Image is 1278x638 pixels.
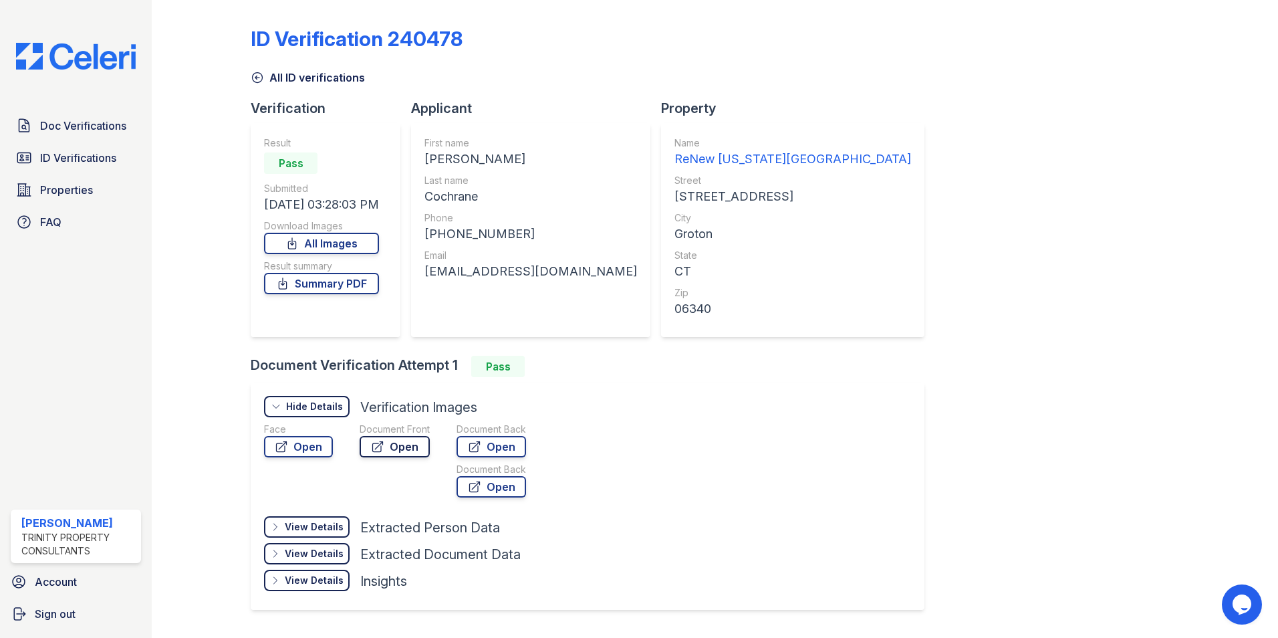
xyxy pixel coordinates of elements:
[457,436,526,457] a: Open
[40,182,93,198] span: Properties
[674,225,911,243] div: Groton
[360,545,521,564] div: Extracted Document Data
[360,423,430,436] div: Document Front
[674,150,911,169] div: ReNew [US_STATE][GEOGRAPHIC_DATA]
[251,99,411,118] div: Verification
[264,259,379,273] div: Result summary
[264,423,333,436] div: Face
[457,463,526,476] div: Document Back
[411,99,661,118] div: Applicant
[661,99,935,118] div: Property
[674,136,911,169] a: Name ReNew [US_STATE][GEOGRAPHIC_DATA]
[264,152,317,174] div: Pass
[360,398,477,417] div: Verification Images
[674,262,911,281] div: CT
[35,606,76,622] span: Sign out
[35,574,77,590] span: Account
[21,531,136,558] div: Trinity Property Consultants
[264,436,333,457] a: Open
[457,423,526,436] div: Document Back
[674,211,911,225] div: City
[674,286,911,300] div: Zip
[674,174,911,187] div: Street
[360,518,500,537] div: Extracted Person Data
[5,568,146,595] a: Account
[285,574,344,587] div: View Details
[286,400,343,413] div: Hide Details
[360,436,430,457] a: Open
[11,177,141,203] a: Properties
[264,273,379,294] a: Summary PDF
[264,233,379,254] a: All Images
[40,150,116,166] span: ID Verifications
[674,249,911,262] div: State
[424,249,637,262] div: Email
[424,211,637,225] div: Phone
[1222,584,1265,625] iframe: chat widget
[251,356,935,377] div: Document Verification Attempt 1
[674,187,911,206] div: [STREET_ADDRESS]
[11,144,141,171] a: ID Verifications
[360,572,407,591] div: Insights
[424,225,637,243] div: [PHONE_NUMBER]
[424,150,637,169] div: [PERSON_NAME]
[40,214,61,230] span: FAQ
[285,547,344,560] div: View Details
[424,174,637,187] div: Last name
[251,27,463,51] div: ID Verification 240478
[264,195,379,214] div: [DATE] 03:28:03 PM
[264,182,379,195] div: Submitted
[457,476,526,498] a: Open
[471,356,525,377] div: Pass
[674,136,911,150] div: Name
[40,118,126,134] span: Doc Verifications
[674,300,911,318] div: 06340
[11,209,141,235] a: FAQ
[21,515,136,531] div: [PERSON_NAME]
[251,70,365,86] a: All ID verifications
[264,219,379,233] div: Download Images
[424,187,637,206] div: Cochrane
[285,520,344,534] div: View Details
[5,601,146,627] a: Sign out
[424,136,637,150] div: First name
[424,262,637,281] div: [EMAIL_ADDRESS][DOMAIN_NAME]
[11,112,141,139] a: Doc Verifications
[264,136,379,150] div: Result
[5,43,146,70] img: CE_Logo_Blue-a8612792a0a2168367f1c8372b55b34899dd931a85d93a1a3d3e32e68fde9ad4.png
